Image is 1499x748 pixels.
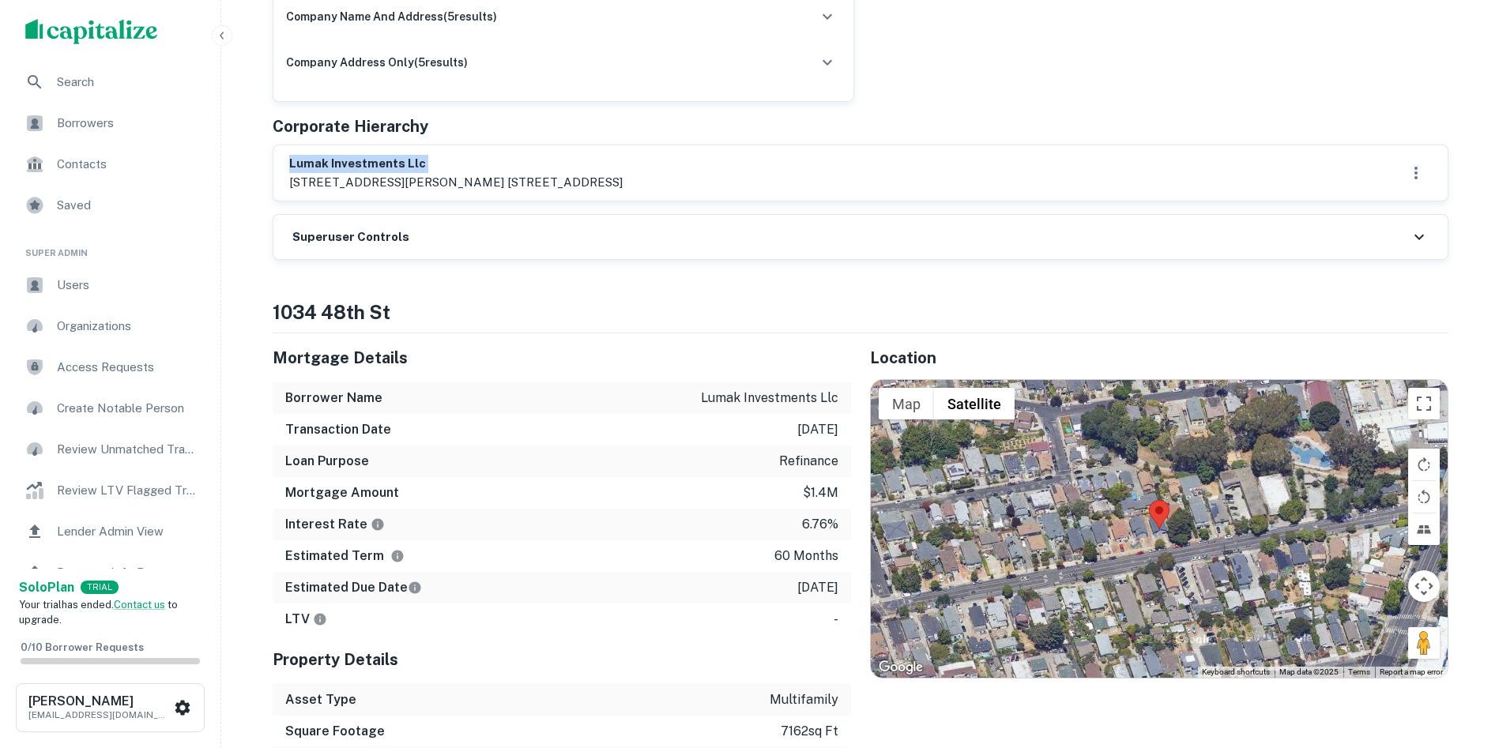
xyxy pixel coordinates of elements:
a: Borrower Info Requests [13,554,208,592]
a: Review LTV Flagged Transactions [13,472,208,509]
button: Map camera controls [1408,570,1440,602]
a: Search [13,63,208,101]
a: Saved [13,186,208,224]
a: Organizations [13,307,208,345]
li: Super Admin [13,227,208,266]
button: Drag Pegman onto the map to open Street View [1408,627,1440,659]
button: Tilt map [1408,513,1440,545]
a: Borrowers [13,104,208,142]
iframe: Chat Widget [1420,622,1499,697]
a: Review Unmatched Transactions [13,430,208,468]
button: [PERSON_NAME][EMAIL_ADDRESS][DOMAIN_NAME] [16,683,205,732]
h6: Loan Purpose [285,452,369,471]
div: TRIAL [81,581,119,594]
p: 7162 sq ft [781,722,838,741]
h6: Superuser Controls [292,228,409,246]
span: Create Notable Person [57,399,198,418]
svg: The interest rates displayed on the website are for informational purposes only and may be report... [371,517,385,532]
svg: Term is based on a standard schedule for this type of loan. [390,549,405,563]
h6: Transaction Date [285,420,391,439]
a: Create Notable Person [13,389,208,427]
strong: Solo Plan [19,580,74,595]
button: Rotate map counterclockwise [1408,481,1440,513]
h6: company address only ( 5 results) [286,54,468,71]
h6: Mortgage Amount [285,483,399,502]
span: Contacts [57,155,198,174]
span: Review Unmatched Transactions [57,440,198,459]
a: Open this area in Google Maps (opens a new window) [875,657,927,678]
span: Your trial has ended. to upgrade. [19,599,178,626]
h6: Square Footage [285,722,385,741]
p: 60 months [774,547,838,566]
img: Google [875,657,927,678]
svg: LTVs displayed on the website are for informational purposes only and may be reported incorrectly... [313,612,327,626]
h5: Mortgage Details [273,346,851,370]
span: Map data ©2025 [1279,667,1339,676]
p: lumak investments llc [701,389,838,408]
a: Report a map error [1380,667,1443,676]
p: [DATE] [797,578,838,597]
a: Access Requests [13,348,208,386]
span: 0 / 10 Borrower Requests [21,641,144,653]
span: Borrowers [57,114,198,133]
img: capitalize-logo.png [25,19,158,44]
h6: Interest Rate [285,515,385,534]
h6: Estimated Term [285,547,405,566]
h6: Asset Type [285,690,356,709]
p: - [834,610,838,629]
button: Toggle fullscreen view [1408,388,1440,419]
span: Saved [57,196,198,215]
h5: Location [870,346,1448,370]
h6: Estimated Due Date [285,578,422,597]
h6: company name and address ( 5 results) [286,8,497,25]
a: Terms (opens in new tab) [1348,667,1370,676]
a: Users [13,266,208,304]
p: [STREET_ADDRESS][PERSON_NAME] [STREET_ADDRESS] [289,173,623,192]
h6: [PERSON_NAME] [28,695,171,708]
span: Lender Admin View [57,522,198,541]
span: Search [57,73,198,92]
a: Contacts [13,145,208,183]
button: Rotate map clockwise [1408,449,1440,480]
a: Lender Admin View [13,513,208,551]
span: Review LTV Flagged Transactions [57,481,198,500]
h6: LTV [285,610,327,629]
a: Contact us [114,599,165,611]
p: 6.76% [802,515,838,534]
span: Organizations [57,317,198,336]
h6: Borrower Name [285,389,382,408]
h5: Corporate Hierarchy [273,115,428,138]
button: Show satellite imagery [934,388,1015,419]
p: [DATE] [797,420,838,439]
h6: lumak investments llc [289,155,623,173]
p: [EMAIL_ADDRESS][DOMAIN_NAME] [28,708,171,722]
a: SoloPlan [19,578,74,597]
button: Keyboard shortcuts [1202,667,1270,678]
span: Access Requests [57,358,198,377]
h5: Property Details [273,648,851,671]
p: refinance [779,452,838,471]
h4: 1034 48th st [273,298,1448,326]
p: multifamily [770,690,838,709]
svg: Estimate is based on a standard schedule for this type of loan. [408,581,422,595]
button: Show street map [879,388,934,419]
p: $1.4m [803,483,838,502]
span: Borrower Info Requests [57,563,198,582]
span: Users [57,276,198,295]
